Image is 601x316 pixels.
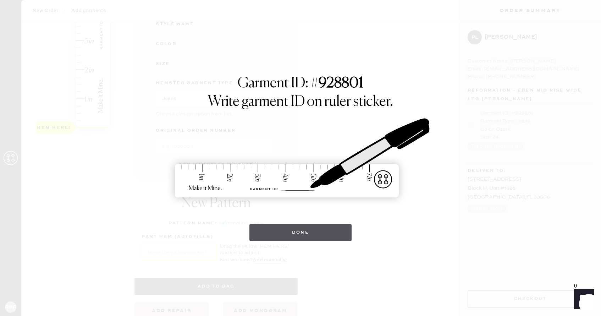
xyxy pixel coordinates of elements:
h1: Write garment ID on ruler sticker. [208,93,393,110]
h1: Garment ID: # [238,75,363,93]
strong: 928801 [319,76,363,91]
button: Done [249,224,352,241]
img: ruler-sticker-sharpie.svg [167,100,434,217]
iframe: Front Chat [567,284,598,315]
